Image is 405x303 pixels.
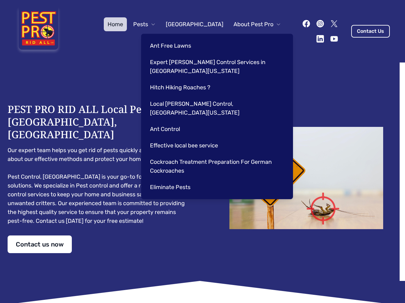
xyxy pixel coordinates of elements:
h1: PEST PRO RID ALL Local Pest Control [GEOGRAPHIC_DATA], [GEOGRAPHIC_DATA] [8,103,190,141]
pre: Our expert team helps you get rid of pests quickly and safely. Learn about our effective methods ... [8,146,190,225]
a: Home [104,17,127,31]
img: Pest Pro Rid All [15,8,62,55]
a: Ant Control [146,122,285,136]
img: Dead cockroach on floor with caution sign pest control [215,127,397,229]
a: Eliminate Pests [146,180,285,194]
a: [GEOGRAPHIC_DATA] [162,17,227,31]
a: Contact [256,31,285,45]
a: Expert [PERSON_NAME] Control Services in [GEOGRAPHIC_DATA][US_STATE] [146,55,285,78]
button: About Pest Pro [230,17,285,31]
a: Hitch Hiking Roaches ? [146,80,285,94]
a: Effective local bee service [146,139,285,152]
a: Blog [234,31,253,45]
a: Contact us now [8,235,72,253]
span: Pests [133,20,148,29]
button: Pests [129,17,159,31]
a: Contact Us [351,25,390,38]
span: About Pest Pro [234,20,273,29]
a: Ant Free Lawns [146,39,285,53]
button: Pest Control Community B2B [140,31,232,45]
a: Cockroach Treatment Preparation For German Cockroaches [146,155,285,178]
a: Local [PERSON_NAME] Control, [GEOGRAPHIC_DATA][US_STATE] [146,97,285,120]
